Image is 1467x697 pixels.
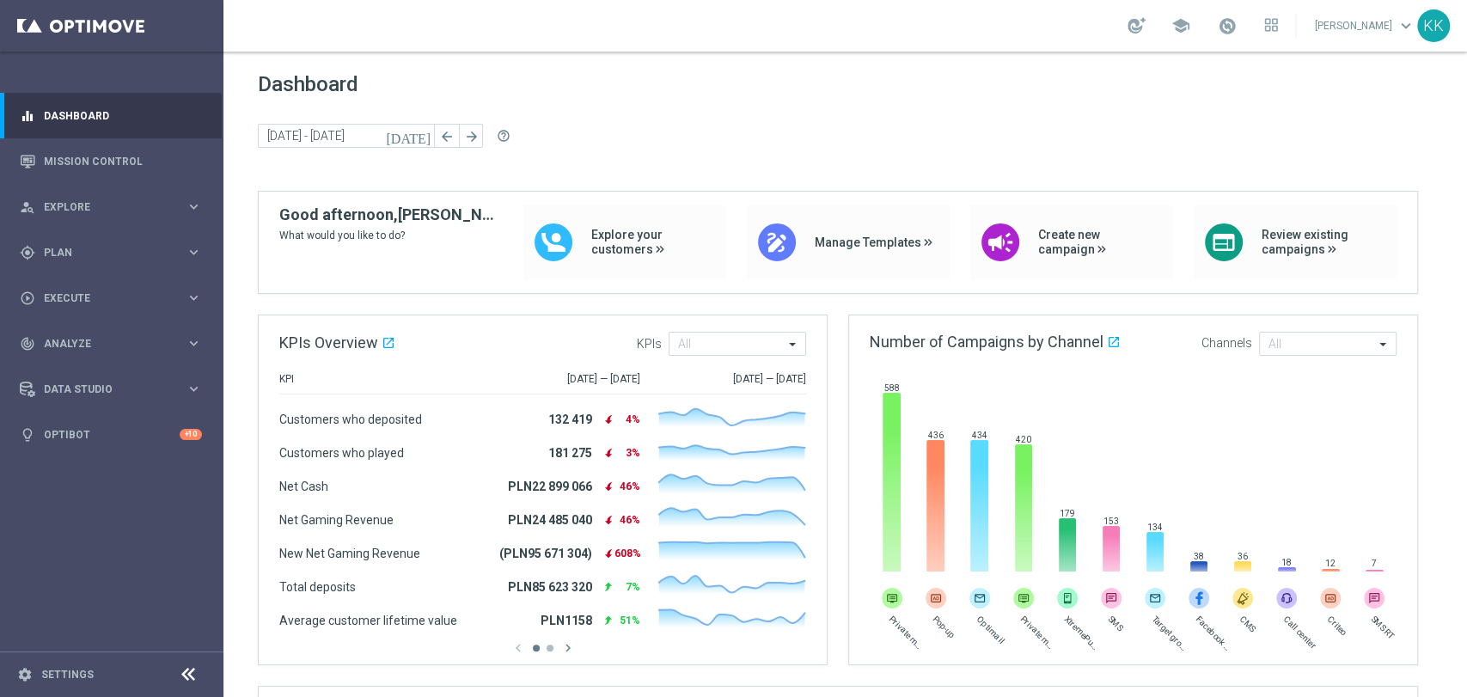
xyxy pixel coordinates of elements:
a: Settings [41,669,94,680]
button: track_changes Analyze keyboard_arrow_right [19,337,203,351]
div: Mission Control [20,138,202,184]
a: Dashboard [44,93,202,138]
div: Data Studio [20,382,186,397]
i: keyboard_arrow_right [186,290,202,306]
span: Data Studio [44,384,186,394]
button: person_search Explore keyboard_arrow_right [19,200,203,214]
div: Explore [20,199,186,215]
div: Dashboard [20,93,202,138]
a: Mission Control [44,138,202,184]
span: Plan [44,248,186,258]
div: +10 [180,429,202,440]
div: Plan [20,245,186,260]
span: Explore [44,202,186,212]
button: play_circle_outline Execute keyboard_arrow_right [19,291,203,305]
span: school [1171,16,1190,35]
i: lightbulb [20,427,35,443]
div: Execute [20,290,186,306]
button: Mission Control [19,155,203,168]
i: keyboard_arrow_right [186,199,202,215]
span: Analyze [44,339,186,349]
div: Optibot [20,412,202,457]
button: lightbulb Optibot +10 [19,428,203,442]
i: play_circle_outline [20,290,35,306]
div: KK [1417,9,1450,42]
i: keyboard_arrow_right [186,335,202,352]
span: keyboard_arrow_down [1397,16,1415,35]
button: gps_fixed Plan keyboard_arrow_right [19,246,203,260]
div: Analyze [20,336,186,352]
i: person_search [20,199,35,215]
i: equalizer [20,108,35,124]
button: Data Studio keyboard_arrow_right [19,382,203,396]
i: settings [17,667,33,682]
a: Optibot [44,412,180,457]
a: [PERSON_NAME]keyboard_arrow_down [1313,13,1417,39]
i: track_changes [20,336,35,352]
i: keyboard_arrow_right [186,244,202,260]
span: Execute [44,293,186,303]
i: keyboard_arrow_right [186,381,202,397]
i: gps_fixed [20,245,35,260]
button: equalizer Dashboard [19,109,203,123]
